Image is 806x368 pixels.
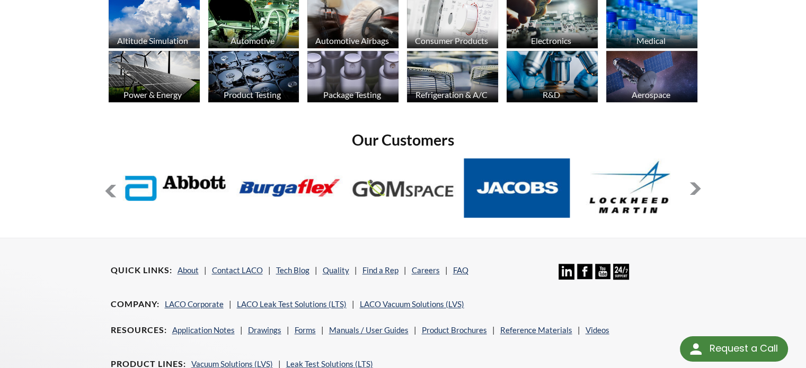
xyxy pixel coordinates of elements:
h2: Our Customers [104,130,702,150]
h4: Company [111,299,160,310]
div: Aerospace [605,89,696,100]
a: Product Testing [208,51,299,105]
div: Medical [605,35,696,46]
a: Power & Energy [109,51,200,105]
img: industry_R_D_670x376.jpg [507,51,598,102]
img: Jacobs.jpg [464,158,570,218]
h4: Quick Links [111,265,172,276]
div: Product Testing [207,89,298,100]
a: Careers [412,265,440,275]
div: Consumer Products [405,35,497,46]
img: industry_ProductTesting_670x376.jpg [208,51,299,102]
img: 24/7 Support Icon [613,264,628,279]
a: R&D [507,51,598,105]
img: industry_HVAC_670x376.jpg [407,51,498,102]
div: Package Testing [306,89,397,100]
a: Find a Rep [362,265,398,275]
a: About [178,265,199,275]
div: Automotive Airbags [306,35,397,46]
a: LACO Corporate [165,299,224,309]
a: Videos [586,325,609,335]
img: Abbott-Labs.jpg [123,158,229,218]
div: Request a Call [680,336,788,362]
a: Drawings [248,325,281,335]
a: Contact LACO [212,265,263,275]
a: Application Notes [172,325,235,335]
a: Reference Materials [500,325,572,335]
h4: Resources [111,325,167,336]
a: Refrigeration & A/C [407,51,498,105]
div: Refrigeration & A/C [405,89,497,100]
img: industry_Package_670x376.jpg [307,51,398,102]
div: Request a Call [709,336,777,361]
div: Power & Energy [107,89,199,100]
img: GOM-Space.jpg [350,158,456,218]
a: Product Brochures [422,325,487,335]
a: Package Testing [307,51,398,105]
img: Artboard_1.jpg [606,51,697,102]
div: Electronics [505,35,597,46]
a: Forms [295,325,316,335]
img: industry_Power-2_670x376.jpg [109,51,200,102]
img: round button [687,340,704,357]
a: FAQ [453,265,468,275]
a: LACO Leak Test Solutions (LTS) [237,299,347,309]
a: LACO Vacuum Solutions (LVS) [360,299,464,309]
div: Altitude Simulation [107,35,199,46]
div: Automotive [207,35,298,46]
div: R&D [505,89,597,100]
a: Tech Blog [276,265,309,275]
a: Manuals / User Guides [329,325,409,335]
a: 24/7 Support [613,272,628,281]
a: Aerospace [606,51,697,105]
a: Quality [323,265,349,275]
img: Burgaflex.jpg [236,158,342,218]
img: Lockheed-Martin.jpg [577,158,683,218]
